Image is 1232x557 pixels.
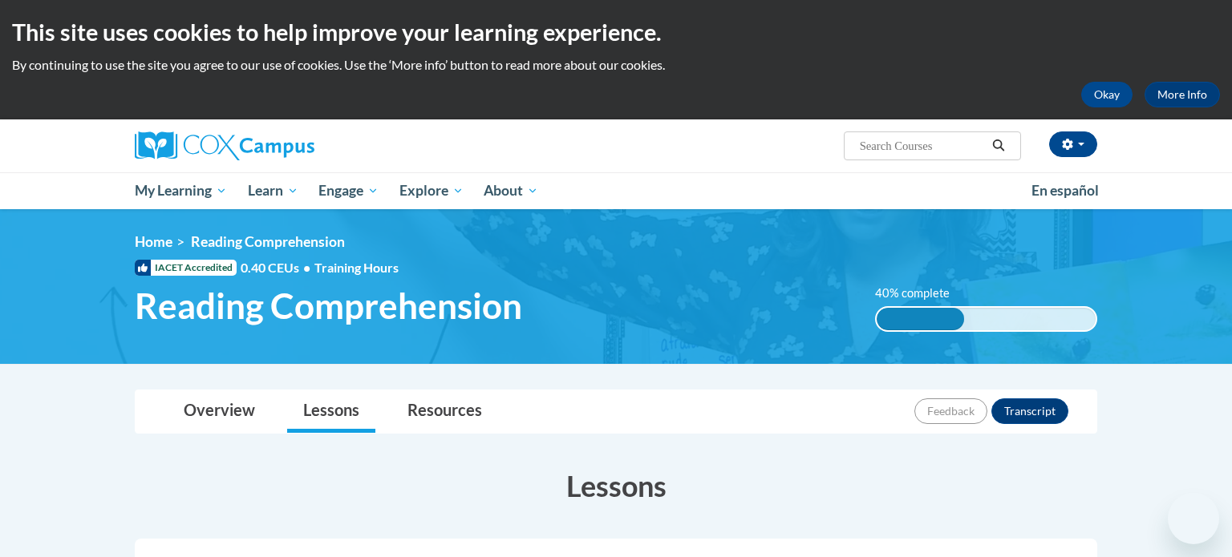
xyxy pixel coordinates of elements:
span: My Learning [135,181,227,200]
span: Learn [248,181,298,200]
a: Learn [237,172,309,209]
a: Home [135,233,172,250]
a: Resources [391,390,498,433]
a: My Learning [124,172,237,209]
a: Cox Campus [135,131,440,160]
span: Engage [318,181,379,200]
a: Overview [168,390,271,433]
a: En español [1021,174,1109,208]
span: IACET Accredited [135,260,237,276]
span: 0.40 CEUs [241,259,314,276]
span: Training Hours [314,260,399,275]
span: About [484,181,538,200]
p: By continuing to use the site you agree to our use of cookies. Use the ‘More info’ button to read... [12,56,1220,74]
img: Cox Campus [135,131,314,160]
button: Account Settings [1049,131,1097,157]
iframe: Button to launch messaging window [1168,493,1219,544]
button: Okay [1081,82,1133,107]
div: Main menu [111,172,1121,209]
button: Feedback [914,398,987,424]
label: 40% complete [875,285,967,302]
span: • [303,260,310,275]
button: Transcript [991,398,1068,424]
button: Search [987,136,1011,155]
a: Explore [389,172,474,209]
span: Reading Comprehension [135,285,522,327]
input: Search Courses [858,136,987,155]
div: 40% complete [877,308,964,330]
span: Reading Comprehension [191,233,345,250]
span: En español [1031,182,1099,199]
h3: Lessons [135,466,1097,506]
h2: This site uses cookies to help improve your learning experience. [12,16,1220,48]
a: More Info [1145,82,1220,107]
a: Engage [308,172,389,209]
span: Explore [399,181,464,200]
a: About [474,172,549,209]
a: Lessons [287,390,375,433]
